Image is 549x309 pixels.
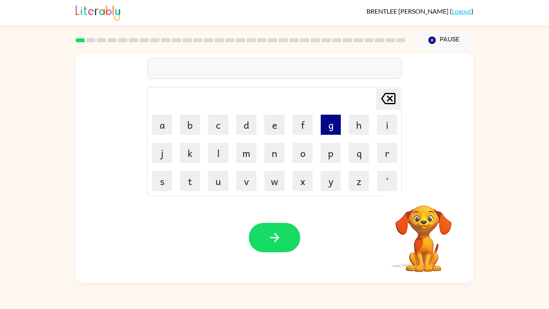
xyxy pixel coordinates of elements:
button: t [180,171,200,191]
img: Literably [76,3,120,21]
video: Your browser must support playing .mp4 files to use Literably. Please try using another browser. [383,193,464,273]
button: v [236,171,256,191]
button: q [349,143,369,163]
button: j [152,143,172,163]
button: m [236,143,256,163]
button: b [180,115,200,135]
button: d [236,115,256,135]
button: o [293,143,313,163]
button: s [152,171,172,191]
button: c [208,115,228,135]
button: u [208,171,228,191]
button: l [208,143,228,163]
button: r [377,143,397,163]
button: e [264,115,285,135]
button: i [377,115,397,135]
button: ' [377,171,397,191]
button: z [349,171,369,191]
button: h [349,115,369,135]
button: n [264,143,285,163]
button: g [321,115,341,135]
button: Pause [415,31,473,49]
button: a [152,115,172,135]
button: y [321,171,341,191]
a: Logout [452,7,471,15]
button: p [321,143,341,163]
button: x [293,171,313,191]
button: w [264,171,285,191]
button: k [180,143,200,163]
button: f [293,115,313,135]
div: ( ) [367,7,473,15]
span: BRENTLEE [PERSON_NAME] [367,7,450,15]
